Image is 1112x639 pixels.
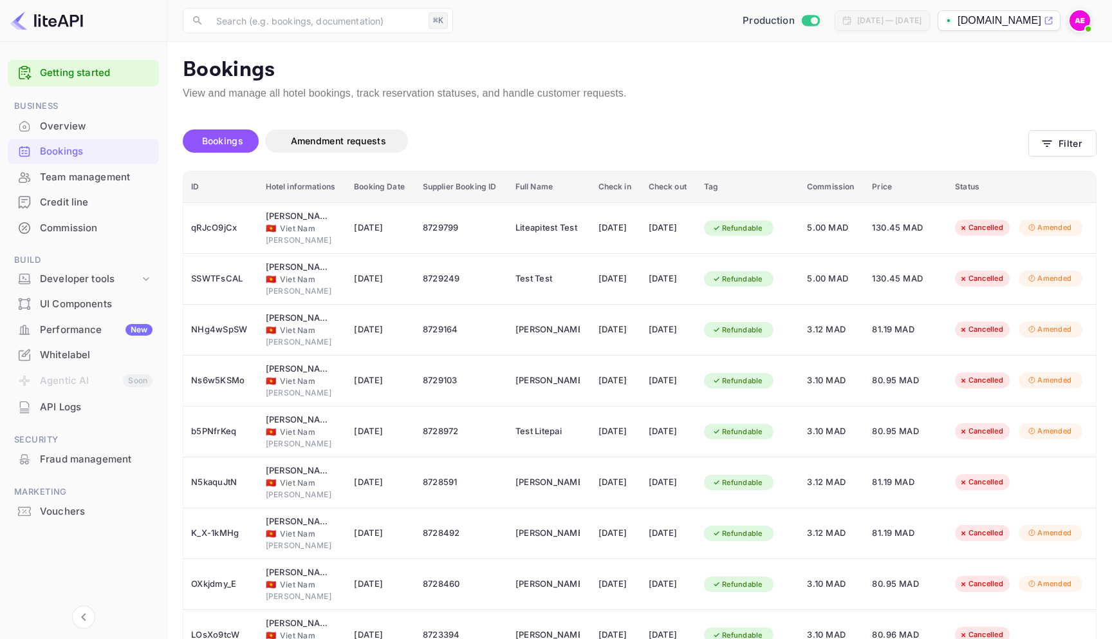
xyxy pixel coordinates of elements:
[8,268,159,291] div: Developer tools
[1019,271,1080,287] div: Amended
[266,223,339,234] div: Viet Nam
[266,477,339,489] div: Viet Nam
[266,579,339,591] div: Viet Nam
[598,574,633,595] div: [DATE]
[40,195,153,210] div: Credit line
[649,523,689,544] div: [DATE]
[704,577,771,593] div: Refundable
[8,499,159,524] div: Vouchers
[266,580,276,589] span: Viet Nam
[8,343,159,367] a: Whitelabel
[40,144,153,159] div: Bookings
[191,218,250,238] div: qRJcO9jCx
[8,395,159,419] a: API Logs
[807,475,857,490] span: 3.12 MAD
[291,135,386,146] span: Amendment requests
[72,606,95,629] button: Collapse navigation
[40,119,153,134] div: Overview
[266,528,339,540] div: Viet Nam
[8,165,159,189] a: Team management
[10,10,83,31] img: LiteAPI logo
[354,424,407,439] span: [DATE]
[807,424,857,439] span: 3.10 MAD
[191,574,250,595] div: OXkjdmy_E
[8,190,159,215] div: Credit line
[958,13,1041,28] p: [DOMAIN_NAME]
[40,297,153,312] div: UI Components
[1019,423,1080,439] div: Amended
[40,272,140,287] div: Developer tools
[649,218,689,238] div: [DATE]
[266,325,339,336] div: Viet Nam
[807,526,857,540] span: 3.12 MAD
[202,135,243,146] span: Bookings
[864,171,947,203] th: Price
[8,343,159,368] div: Whitelabel
[591,171,641,203] th: Check in
[515,319,580,340] div: Achraf Elkhaier
[8,318,159,341] a: PerformanceNew
[415,171,508,203] th: Supplier Booking ID
[807,374,857,388] span: 3.10 MAD
[354,272,407,286] span: [DATE]
[649,574,689,595] div: [DATE]
[266,285,339,297] div: [PERSON_NAME]
[266,312,330,325] div: Trieu Dang Hotel
[1019,321,1080,338] div: Amended
[266,428,276,436] span: Viet Nam
[8,395,159,420] div: API Logs
[266,438,339,450] div: [PERSON_NAME]
[515,574,580,595] div: Achraf Elkhaier
[8,99,159,113] span: Business
[354,526,407,540] span: [DATE]
[40,221,153,236] div: Commission
[8,114,159,138] a: Overview
[872,475,936,490] span: 81.19 MAD
[1019,576,1080,592] div: Amended
[515,421,580,442] div: Test Litepai
[266,426,339,438] div: Viet Nam
[266,566,330,579] div: Trieu Dang Hotel
[8,485,159,499] span: Marketing
[429,12,448,29] div: ⌘K
[1019,372,1080,388] div: Amended
[1019,525,1080,541] div: Amended
[266,274,339,285] div: Viet Nam
[950,423,1012,439] div: Cancelled
[598,370,633,391] div: [DATE]
[266,363,330,376] div: Trieu Dang Hotel
[598,472,633,493] div: [DATE]
[208,8,423,33] input: Search (e.g. bookings, documentation)
[354,475,407,490] span: [DATE]
[515,523,580,544] div: Achraf Achraf
[266,224,276,233] span: Viet Nam
[857,15,922,26] div: [DATE] — [DATE]
[598,523,633,544] div: [DATE]
[266,261,330,274] div: Trieu Dang Hotel
[423,218,500,238] div: 8729799
[266,234,339,246] div: [PERSON_NAME]
[354,323,407,337] span: [DATE]
[641,171,696,203] th: Check out
[737,14,824,28] div: Switch to Sandbox mode
[872,221,936,235] span: 130.45 MAD
[8,253,159,267] span: Build
[950,321,1012,338] div: Cancelled
[8,216,159,241] div: Commission
[1028,130,1097,157] button: Filter
[266,617,330,630] div: Trieu Dang Hotel
[807,221,857,235] span: 5.00 MAD
[872,577,936,591] span: 80.95 MAD
[704,271,771,287] div: Refundable
[649,370,689,391] div: [DATE]
[266,376,339,387] div: Viet Nam
[515,218,580,238] div: Liteapitest Test
[8,60,159,86] div: Getting started
[346,171,415,203] th: Booking Date
[8,165,159,190] div: Team management
[191,421,250,442] div: b5PNfrKeq
[258,171,347,203] th: Hotel informations
[40,348,153,363] div: Whitelabel
[704,526,771,542] div: Refundable
[704,424,771,440] div: Refundable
